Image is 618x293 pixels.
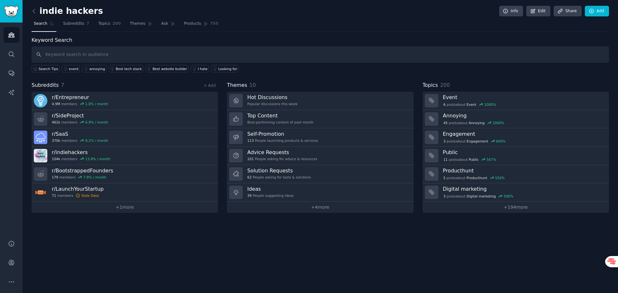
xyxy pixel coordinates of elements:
[440,82,450,88] span: 200
[247,193,251,198] span: 39
[52,94,108,101] h3: r/ Entrepreneur
[32,46,609,63] input: Keyword search in audience
[81,193,99,198] div: Stale Data
[443,112,604,119] h3: Annoying
[469,121,484,125] span: Annoying
[247,131,318,137] h3: Self-Promotion
[467,102,476,107] span: Event
[247,167,311,174] h3: Solution Requests
[247,157,317,161] div: People asking for advice & resources
[443,139,445,143] span: 3
[210,21,219,27] span: 755
[113,21,121,27] span: 200
[247,175,311,179] div: People asking for tools & solutions
[52,175,113,179] div: members
[52,157,60,161] span: 104k
[198,67,208,71] div: I hate
[443,175,505,181] div: post s about
[87,21,89,27] span: 7
[52,193,56,198] span: 71
[52,112,108,119] h3: r/ SideProject
[127,19,154,32] a: Themes
[32,81,59,89] span: Subreddits
[443,121,447,125] span: 45
[443,149,604,156] h3: Public
[83,175,106,179] div: 7.8 % / month
[247,138,318,143] div: People launching products & services
[211,65,239,72] a: Looking for
[61,19,91,32] a: Subreddits7
[496,139,506,143] div: 600 %
[423,81,438,89] span: Topics
[34,149,47,162] img: indiehackers
[52,102,60,106] span: 4.9M
[487,157,496,162] div: 567 %
[492,121,504,125] div: 1000 %
[32,19,56,32] a: Search
[227,147,413,165] a: Advice Requests101People asking for advice & resources
[32,92,218,110] a: r/Entrepreneur4.9Mmembers1.0% / month
[52,157,110,161] div: members
[4,6,19,17] img: GummySearch logo
[34,131,47,144] img: SaaS
[85,157,110,161] div: 13.8 % / month
[32,147,218,165] a: r/indiehackers104kmembers13.8% / month
[423,147,609,165] a: Public11postsaboutPublic567%
[443,167,604,174] h3: Producthunt
[249,82,256,88] span: 10
[443,176,445,180] span: 5
[52,138,108,143] div: members
[554,6,581,17] a: Share
[191,65,209,72] a: I hate
[61,82,64,88] span: 7
[159,19,177,32] a: Ask
[469,157,479,162] span: Public
[116,67,142,71] div: Best tech stack
[484,102,496,107] div: 1000 %
[423,165,609,183] a: Producthunt5postsaboutProducthunt550%
[85,138,108,143] div: 8.2 % / month
[32,65,60,72] button: Search Tips
[247,138,254,143] span: 113
[52,149,110,156] h3: r/ indiehackers
[526,6,550,17] a: Edit
[467,176,487,180] span: Producthunt
[32,6,103,16] h2: indie hackers
[34,94,47,107] img: Entrepreneur
[443,120,505,126] div: post s about
[52,102,108,106] div: members
[423,110,609,128] a: Annoying45postsaboutAnnoying1000%
[184,21,201,27] span: Products
[247,157,254,161] span: 101
[247,102,297,106] div: Popular discussions this week
[82,65,106,72] a: annoying
[443,194,445,198] span: 3
[52,167,113,174] h3: r/ BootstrappedFounders
[63,21,84,27] span: Subreddits
[218,67,237,71] div: Looking for
[34,21,47,27] span: Search
[52,138,60,143] span: 370k
[89,67,105,71] div: annoying
[423,183,609,202] a: Digital marketing3postsaboutDigital marketing500%
[52,131,108,137] h3: r/ SaaS
[504,194,513,198] div: 500 %
[227,128,413,147] a: Self-Promotion113People launching products & services
[443,94,604,101] h3: Event
[32,183,218,202] a: r/LaunchYourStartup71membersStale Data
[52,120,108,124] div: members
[34,186,47,199] img: LaunchYourStartup
[423,92,609,110] a: Event6postsaboutEvent1000%
[52,193,104,198] div: members
[98,21,110,27] span: Topics
[443,131,604,137] h3: Engagement
[39,67,58,71] span: Search Tips
[227,183,413,202] a: Ideas39People suggesting ideas
[443,157,447,162] span: 11
[227,165,413,183] a: Solution Requests62People asking for tools & solutions
[443,193,514,199] div: post s about
[32,165,218,183] a: r/BootstrappedFounders179members7.8% / month
[443,157,497,162] div: post s about
[467,139,488,143] span: Engagement
[495,176,505,180] div: 550 %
